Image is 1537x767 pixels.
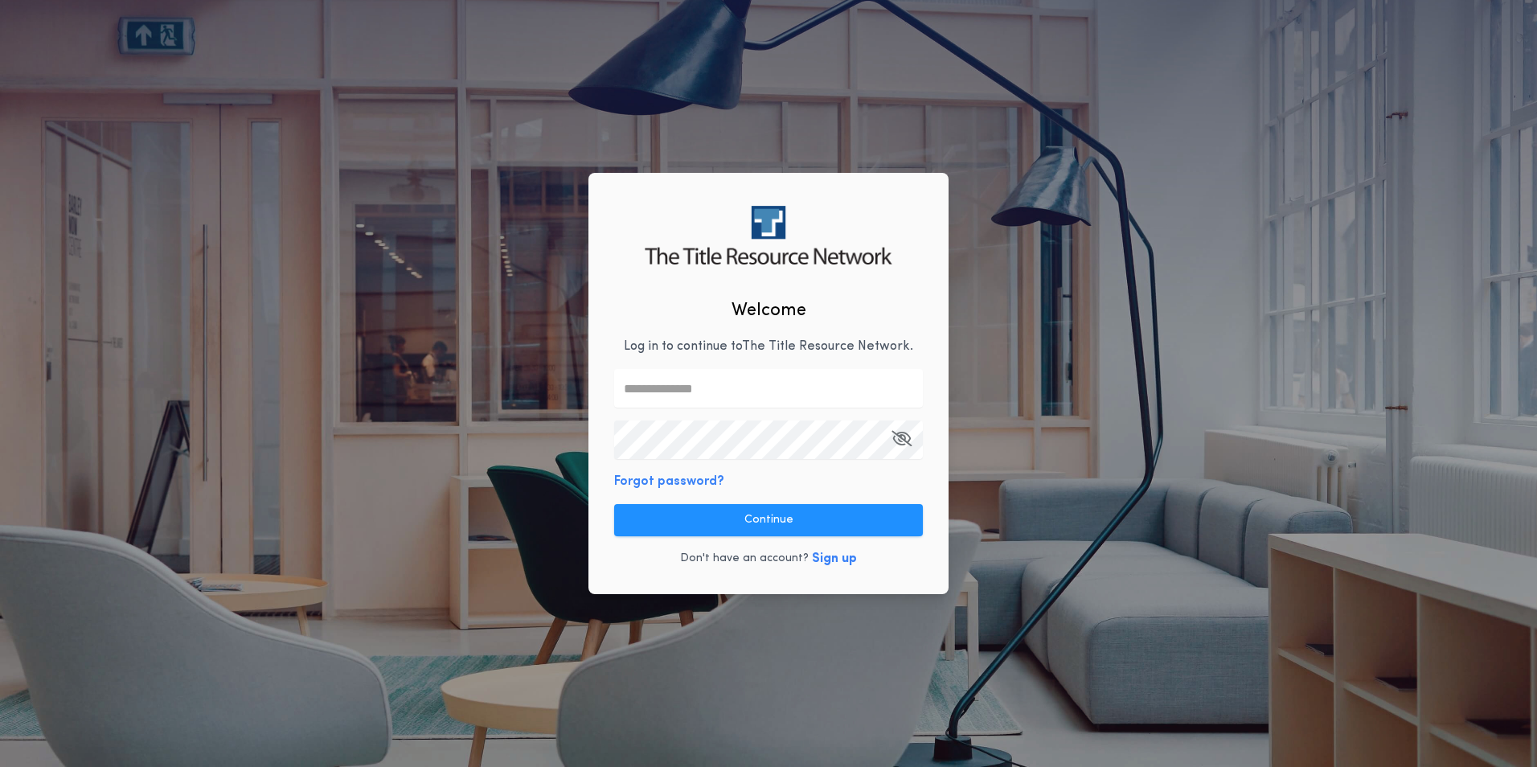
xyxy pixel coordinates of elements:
[680,551,809,567] p: Don't have an account?
[812,549,857,568] button: Sign up
[732,297,806,324] h2: Welcome
[614,420,923,459] input: Open Keeper Popup
[645,206,891,265] img: logo
[614,504,923,536] button: Continue
[624,337,913,356] p: Log in to continue to The Title Resource Network .
[614,472,724,491] button: Forgot password?
[891,420,912,459] button: Open Keeper Popup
